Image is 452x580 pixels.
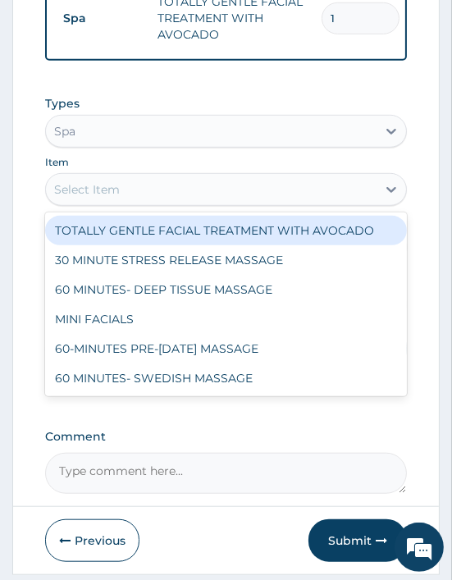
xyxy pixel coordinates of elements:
[45,334,407,363] div: 60-MINUTES PRE-[DATE] MASSAGE
[45,245,407,275] div: 30 MINUTE STRESS RELEASE MASSAGE
[54,181,120,198] div: Select Item
[8,484,444,541] textarea: Type your message and hit 'Enter'
[45,519,139,562] button: Previous
[55,3,149,34] td: Spa
[30,82,66,123] img: d_794563401_company_1708531726252_794563401
[45,97,80,111] label: Types
[45,155,69,169] label: Item
[45,275,407,304] div: 60 MINUTES- DEEP TISSUE MASSAGE
[45,216,407,245] div: TOTALLY GENTLE FACIAL TREATMENT WITH AVOCADO
[161,225,292,390] span: We're online!
[45,363,407,393] div: 60 MINUTES- SWEDISH MASSAGE
[400,8,440,48] div: Minimize live chat window
[54,123,75,139] div: Spa
[308,519,407,562] button: Submit
[85,92,364,113] div: Chat with us now
[45,430,407,444] label: Comment
[45,304,407,334] div: MINI FACIALS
